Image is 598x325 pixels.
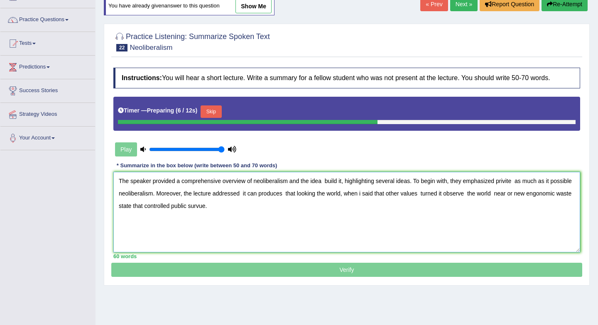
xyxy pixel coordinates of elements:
b: ) [196,107,198,114]
a: Your Account [0,127,95,147]
div: 60 words [113,252,580,260]
a: Success Stories [0,79,95,100]
h4: You will hear a short lecture. Write a summary for a fellow student who was not present at the le... [113,68,580,88]
a: Predictions [0,56,95,76]
a: Practice Questions [0,8,95,29]
b: Preparing [147,107,174,114]
b: Instructions: [122,74,162,81]
div: * Summarize in the box below (write between 50 and 70 words) [113,162,280,170]
small: Neoliberalism [130,44,172,51]
h5: Timer — [118,108,197,114]
b: 6 / 12s [178,107,196,114]
a: Strategy Videos [0,103,95,124]
button: Skip [201,105,221,118]
b: ( [176,107,178,114]
a: Tests [0,32,95,53]
span: 22 [116,44,127,51]
h2: Practice Listening: Summarize Spoken Text [113,31,270,51]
